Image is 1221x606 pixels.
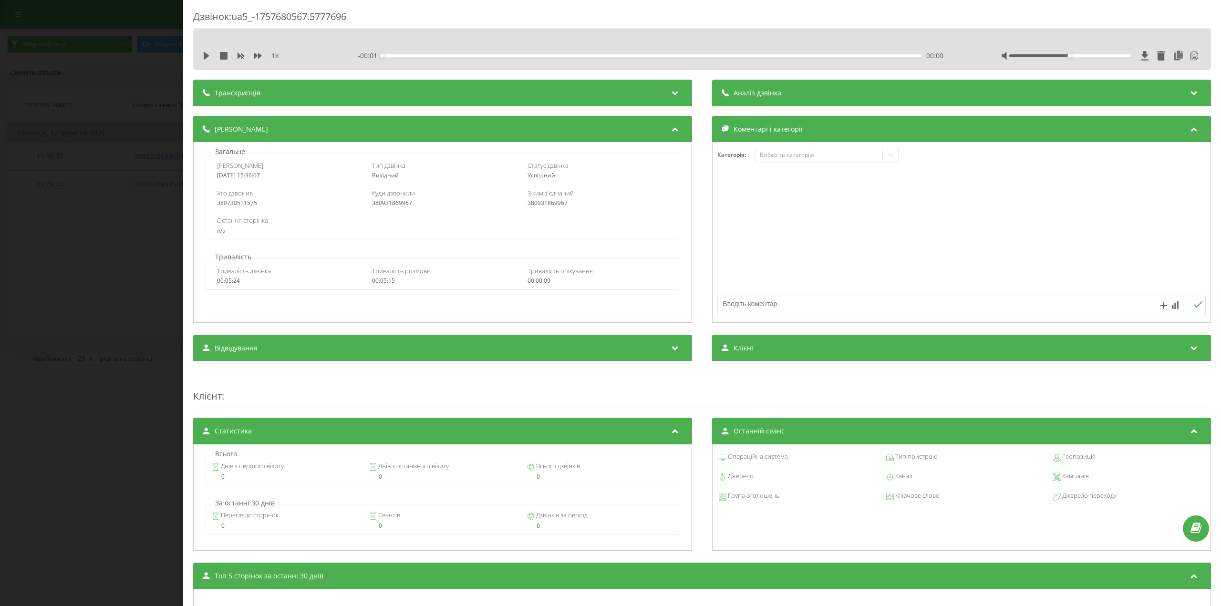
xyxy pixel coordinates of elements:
[372,189,415,197] span: Куди дзвонили
[193,10,1211,29] div: Дзвінок : ua5_-1757680567.5777696
[215,571,323,581] span: Топ 5 сторінок за останні 30 днів
[894,452,937,462] span: Тип пристрою
[212,473,358,480] div: 0
[535,511,588,520] span: Дзвінків за період
[217,267,271,275] span: Тривалість дзвінка
[215,426,252,436] span: Статистика
[734,426,785,436] span: Останній сеанс
[734,88,781,98] span: Аналіз дзвінка
[734,124,803,134] span: Коментарі і категорії
[528,161,569,170] span: Статус дзвінка
[215,88,260,98] span: Транскрипція
[528,200,668,206] div: 380931869967
[372,200,513,206] div: 380931869967
[217,277,358,284] div: 00:05:24
[527,473,673,480] div: 0
[894,491,940,501] span: Ключове слово
[217,172,358,179] div: [DATE] 15:36:07
[271,51,279,61] span: 1 x
[369,473,516,480] div: 0
[372,161,405,170] span: Тип дзвінка
[372,171,399,179] span: Вихідний
[528,189,574,197] span: З ким з'єднаний
[926,51,943,61] span: 00:00
[213,147,248,156] p: Загальне
[380,54,384,58] div: Accessibility label
[215,124,268,134] span: [PERSON_NAME]
[193,370,1211,408] div: :
[377,511,400,520] span: Сеансів
[527,523,673,529] div: 0
[213,449,239,459] p: Всього
[217,189,253,197] span: Хто дзвонив
[726,472,754,481] span: Джерело
[1061,452,1096,462] span: Геопозиція
[213,252,254,262] p: Тривалість
[372,267,431,275] span: Тривалість розмови
[215,343,258,353] span: Відвідування
[217,161,263,170] span: [PERSON_NAME]
[219,462,284,471] span: Днів з першого візиту
[1068,54,1072,58] div: Accessibility label
[528,267,593,275] span: Тривалість очікування
[358,51,382,61] span: - 00:01
[726,491,779,501] span: Група оголошень
[528,277,668,284] div: 00:00:09
[217,216,268,225] span: Остання сторінка
[193,390,222,402] span: Клієнт
[212,523,358,529] div: 0
[217,227,668,234] div: n/a
[377,462,449,471] span: Днів з останнього візиту
[717,152,755,158] h4: Категорія :
[217,200,358,206] div: 380730511575
[894,472,912,481] span: Канал
[760,151,879,159] div: Виберіть категорію
[213,498,277,508] p: За останні 30 днів
[369,523,516,529] div: 0
[1061,491,1117,501] span: Джерело переходу
[372,277,513,284] div: 00:05:15
[528,171,555,179] span: Успішний
[1061,472,1089,481] span: Кампанія
[535,462,580,471] span: Всього дзвінків
[726,452,788,462] span: Операційна система
[219,511,279,520] span: Перегляди сторінок
[734,343,755,353] span: Клієнт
